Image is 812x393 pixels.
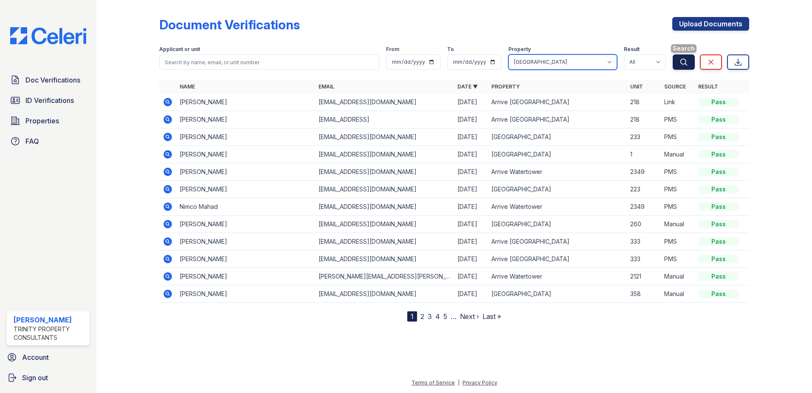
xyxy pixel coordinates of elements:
[698,98,739,106] div: Pass
[672,17,749,31] a: Upload Documents
[454,128,488,146] td: [DATE]
[627,198,661,216] td: 2349
[661,163,695,181] td: PMS
[630,83,643,90] a: Unit
[698,133,739,141] div: Pass
[315,285,454,303] td: [EMAIL_ADDRESS][DOMAIN_NAME]
[25,136,39,146] span: FAQ
[454,285,488,303] td: [DATE]
[180,83,195,90] a: Name
[176,146,315,163] td: [PERSON_NAME]
[7,92,90,109] a: ID Verifications
[386,46,399,53] label: From
[627,163,661,181] td: 2349
[673,54,695,70] button: Search
[627,94,661,111] td: 218
[460,312,479,321] a: Next ›
[176,251,315,268] td: [PERSON_NAME]
[454,268,488,285] td: [DATE]
[315,111,454,128] td: [EMAIL_ADDRESS]
[454,216,488,233] td: [DATE]
[3,369,93,386] a: Sign out
[407,311,417,322] div: 1
[627,181,661,198] td: 223
[488,251,627,268] td: Arrive [GEOGRAPHIC_DATA]
[176,268,315,285] td: [PERSON_NAME]
[627,128,661,146] td: 233
[627,268,661,285] td: 2121
[454,233,488,251] td: [DATE]
[488,285,627,303] td: [GEOGRAPHIC_DATA]
[698,202,739,211] div: Pass
[698,115,739,124] div: Pass
[462,379,497,386] a: Privacy Policy
[698,185,739,194] div: Pass
[315,163,454,181] td: [EMAIL_ADDRESS][DOMAIN_NAME]
[627,233,661,251] td: 333
[698,272,739,281] div: Pass
[491,83,520,90] a: Property
[159,46,200,53] label: Applicant or unit
[661,128,695,146] td: PMS
[488,198,627,216] td: Arrive Watertower
[454,146,488,163] td: [DATE]
[176,163,315,181] td: [PERSON_NAME]
[661,268,695,285] td: Manual
[315,251,454,268] td: [EMAIL_ADDRESS][DOMAIN_NAME]
[315,181,454,198] td: [EMAIL_ADDRESS][DOMAIN_NAME]
[627,216,661,233] td: 260
[176,285,315,303] td: [PERSON_NAME]
[315,198,454,216] td: [EMAIL_ADDRESS][DOMAIN_NAME]
[627,285,661,303] td: 358
[488,94,627,111] td: Arrive [GEOGRAPHIC_DATA]
[661,233,695,251] td: PMS
[488,181,627,198] td: [GEOGRAPHIC_DATA]
[315,268,454,285] td: [PERSON_NAME][EMAIL_ADDRESS][PERSON_NAME][DOMAIN_NAME]
[698,290,739,298] div: Pass
[25,95,74,105] span: ID Verifications
[315,146,454,163] td: [EMAIL_ADDRESS][DOMAIN_NAME]
[661,181,695,198] td: PMS
[25,75,80,85] span: Doc Verifications
[698,150,739,159] div: Pass
[661,285,695,303] td: Manual
[176,181,315,198] td: [PERSON_NAME]
[159,54,379,70] input: Search by name, email, or unit number
[661,94,695,111] td: Link
[14,315,86,325] div: [PERSON_NAME]
[508,46,531,53] label: Property
[488,111,627,128] td: Arrive [GEOGRAPHIC_DATA]
[14,325,86,342] div: Trinity Property Consultants
[698,220,739,228] div: Pass
[627,251,661,268] td: 333
[454,181,488,198] td: [DATE]
[176,128,315,146] td: [PERSON_NAME]
[447,46,454,53] label: To
[457,83,478,90] a: Date ▼
[315,94,454,111] td: [EMAIL_ADDRESS][DOMAIN_NAME]
[7,71,90,88] a: Doc Verifications
[661,216,695,233] td: Manual
[7,133,90,150] a: FAQ
[488,128,627,146] td: [GEOGRAPHIC_DATA]
[22,352,49,362] span: Account
[664,83,686,90] a: Source
[176,94,315,111] td: [PERSON_NAME]
[661,111,695,128] td: PMS
[458,379,460,386] div: |
[428,312,432,321] a: 3
[661,198,695,216] td: PMS
[661,251,695,268] td: PMS
[420,312,424,321] a: 2
[315,128,454,146] td: [EMAIL_ADDRESS][DOMAIN_NAME]
[454,111,488,128] td: [DATE]
[671,44,696,53] span: Search
[454,94,488,111] td: [DATE]
[159,17,300,32] div: Document Verifications
[176,111,315,128] td: [PERSON_NAME]
[488,163,627,181] td: Arrive Watertower
[627,146,661,163] td: 1
[698,168,739,176] div: Pass
[698,255,739,263] div: Pass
